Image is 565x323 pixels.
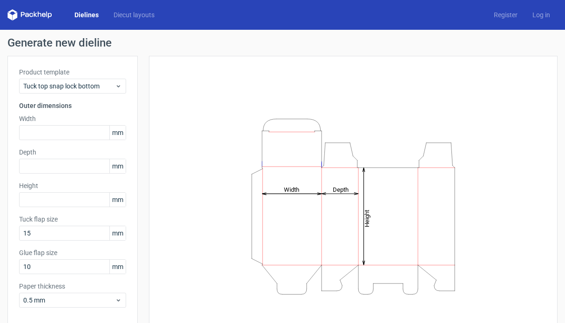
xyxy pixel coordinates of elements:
[19,248,126,257] label: Glue flap size
[109,159,126,173] span: mm
[109,260,126,274] span: mm
[23,296,115,305] span: 0.5 mm
[19,282,126,291] label: Paper thickness
[19,67,126,77] label: Product template
[106,10,162,20] a: Diecut layouts
[333,186,349,193] tspan: Depth
[19,101,126,110] h3: Outer dimensions
[19,148,126,157] label: Depth
[23,81,115,91] span: Tuck top snap lock bottom
[67,10,106,20] a: Dielines
[525,10,558,20] a: Log in
[486,10,525,20] a: Register
[19,181,126,190] label: Height
[363,209,370,227] tspan: Height
[19,114,126,123] label: Width
[19,215,126,224] label: Tuck flap size
[109,193,126,207] span: mm
[109,126,126,140] span: mm
[284,186,299,193] tspan: Width
[7,37,558,48] h1: Generate new dieline
[109,226,126,240] span: mm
